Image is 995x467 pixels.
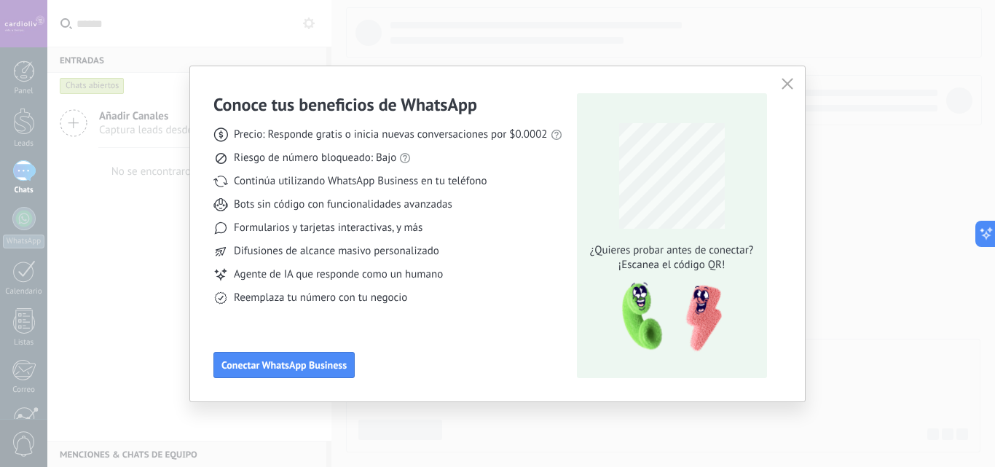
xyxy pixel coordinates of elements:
span: Precio: Responde gratis o inicia nuevas conversaciones por $0.0002 [234,127,548,142]
span: Difusiones de alcance masivo personalizado [234,244,439,259]
span: Bots sin código con funcionalidades avanzadas [234,197,452,212]
button: Conectar WhatsApp Business [213,352,355,378]
span: ¡Escanea el código QR! [586,258,758,272]
span: Reemplaza tu número con tu negocio [234,291,407,305]
span: ¿Quieres probar antes de conectar? [586,243,758,258]
span: Riesgo de número bloqueado: Bajo [234,151,396,165]
span: Formularios y tarjetas interactivas, y más [234,221,422,235]
span: Continúa utilizando WhatsApp Business en tu teléfono [234,174,487,189]
h3: Conoce tus beneficios de WhatsApp [213,93,477,116]
img: qr-pic-1x.png [610,278,725,356]
span: Agente de IA que responde como un humano [234,267,443,282]
span: Conectar WhatsApp Business [221,360,347,370]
